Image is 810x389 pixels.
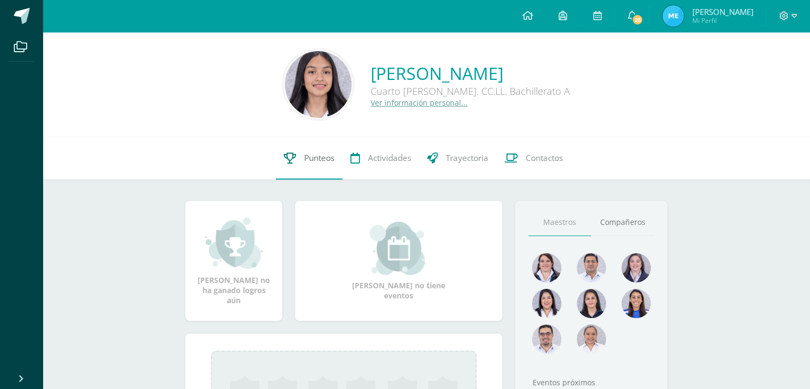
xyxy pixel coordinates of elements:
[370,222,428,275] img: event_small.png
[304,152,334,164] span: Punteos
[526,152,563,164] span: Contactos
[692,6,753,17] span: [PERSON_NAME]
[496,137,571,180] a: Contactos
[342,137,419,180] a: Actividades
[419,137,496,180] a: Trayectoria
[368,152,411,164] span: Actividades
[371,98,468,108] a: Ver información personal...
[532,253,561,282] img: 5b1461e84b32f3e9a12355c7ee942746.png
[276,137,342,180] a: Punteos
[577,325,606,354] img: d869f4b24ccbd30dc0e31b0593f8f022.png
[371,62,570,85] a: [PERSON_NAME]
[205,216,263,270] img: achievement_small.png
[528,377,654,387] div: Eventos próximos
[532,289,561,318] img: 0580b9beee8b50b4e2a2441e05bb36d6.png
[285,51,351,118] img: 33529fdbffb77f3e1b3ac10476456ace.png
[532,325,561,354] img: c717c6dd901b269d3ae6ea341d867eaf.png
[692,16,753,25] span: Mi Perfil
[577,289,606,318] img: 6bc5668d4199ea03c0854e21131151f7.png
[577,253,606,282] img: 9a0812c6f881ddad7942b4244ed4a083.png
[528,209,591,236] a: Maestros
[621,253,651,282] img: c3579e79d07ed16708d7cededde04bff.png
[346,222,452,301] div: [PERSON_NAME] no tiene eventos
[591,209,654,236] a: Compañeros
[446,152,488,164] span: Trayectoria
[621,289,651,318] img: a5c04a697988ad129bdf05b8f922df21.png
[196,216,272,305] div: [PERSON_NAME] no ha ganado logros aún
[662,5,684,27] img: 1081ff69c784832f7e8e7ec1b2af4791.png
[632,14,643,26] span: 25
[371,85,570,98] div: Cuarto [PERSON_NAME]. CC.LL. Bachillerato A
